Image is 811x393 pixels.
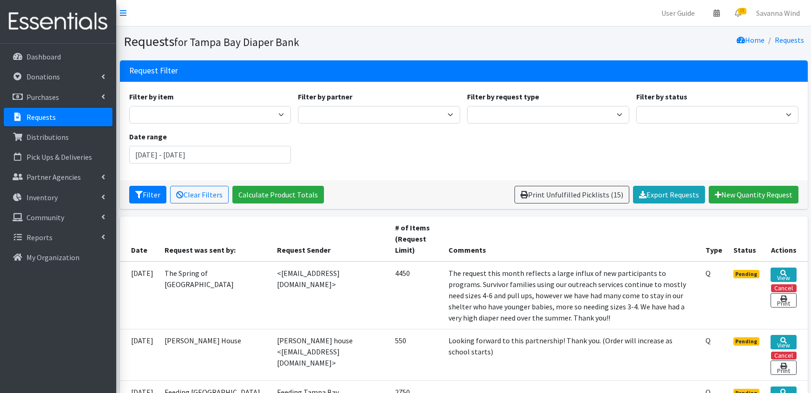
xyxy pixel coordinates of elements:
a: Clear Filters [170,186,229,203]
h1: Requests [124,33,461,50]
span: Pending [733,337,760,346]
td: <[EMAIL_ADDRESS][DOMAIN_NAME]> [271,262,389,329]
button: Filter [129,186,166,203]
th: Date [120,216,159,262]
td: Looking forward to this partnership! Thank you. (Order will increase as school starts) [443,329,700,380]
label: Filter by item [129,91,174,102]
p: Purchases [26,92,59,102]
a: Calculate Product Totals [232,186,324,203]
a: Home [737,35,765,45]
a: View [771,268,796,282]
th: Request was sent by: [159,216,271,262]
th: Actions [765,216,807,262]
a: User Guide [654,4,702,22]
span: Pending [733,270,760,278]
th: Request Sender [271,216,389,262]
p: Reports [26,233,53,242]
th: # of Items (Request Limit) [389,216,443,262]
a: Requests [775,35,804,45]
td: [PERSON_NAME] house <[EMAIL_ADDRESS][DOMAIN_NAME]> [271,329,389,380]
a: New Quantity Request [709,186,798,203]
a: Print Unfulfilled Picklists (15) [514,186,629,203]
a: Pick Ups & Deliveries [4,148,112,166]
a: Partner Agencies [4,168,112,186]
button: Cancel [771,352,797,360]
abbr: Quantity [706,336,711,345]
label: Filter by partner [298,91,352,102]
th: Status [728,216,765,262]
th: Type [700,216,728,262]
a: Donations [4,67,112,86]
a: My Organization [4,248,112,267]
p: Requests [26,112,56,122]
button: Cancel [771,284,797,292]
a: View [771,335,796,349]
a: Purchases [4,88,112,106]
label: Date range [129,131,167,142]
td: [DATE] [120,262,159,329]
a: Inventory [4,188,112,207]
td: 4450 [389,262,443,329]
label: Filter by status [636,91,687,102]
a: Distributions [4,128,112,146]
p: Distributions [26,132,69,142]
td: 550 [389,329,443,380]
abbr: Quantity [706,269,711,278]
a: Requests [4,108,112,126]
a: Print [771,360,796,375]
a: Savanna Wind [749,4,807,22]
a: Print [771,293,796,308]
td: The request this month reflects a large influx of new participants to programs. Survivor families... [443,262,700,329]
p: Pick Ups & Deliveries [26,152,92,162]
a: 15 [727,4,749,22]
th: Comments [443,216,700,262]
span: 15 [738,8,746,14]
h3: Request Filter [129,66,178,76]
input: January 1, 2011 - December 31, 2011 [129,146,291,164]
p: Inventory [26,193,58,202]
p: Dashboard [26,52,61,61]
p: Community [26,213,64,222]
small: for Tampa Bay Diaper Bank [174,35,299,49]
p: My Organization [26,253,79,262]
a: Export Requests [633,186,705,203]
td: [PERSON_NAME] House [159,329,271,380]
img: HumanEssentials [4,6,112,37]
td: [DATE] [120,329,159,380]
a: Dashboard [4,47,112,66]
a: Reports [4,228,112,247]
p: Partner Agencies [26,172,81,182]
p: Donations [26,72,60,81]
td: The Spring of [GEOGRAPHIC_DATA] [159,262,271,329]
label: Filter by request type [467,91,539,102]
a: Community [4,208,112,227]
